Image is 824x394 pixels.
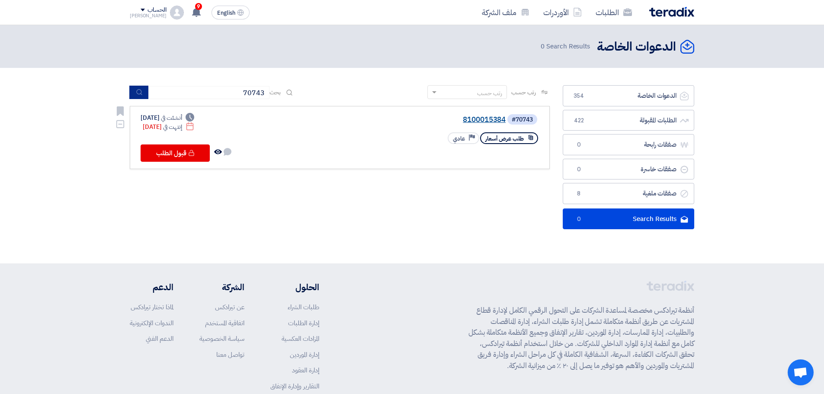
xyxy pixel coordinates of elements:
span: أنشئت في [161,113,182,122]
a: سياسة الخصوصية [199,334,244,343]
a: إدارة الطلبات [288,318,319,328]
span: إنتهت في [163,122,182,131]
a: الدعم الفني [146,334,173,343]
span: English [217,10,235,16]
span: رتب حسب [511,88,536,97]
span: Search Results [541,42,590,51]
img: profile_test.png [170,6,184,19]
div: [PERSON_NAME] [130,13,167,18]
a: 8100015384 [333,116,506,124]
a: تواصل معنا [216,350,244,359]
a: اتفاقية المستخدم [205,318,244,328]
div: [DATE] [143,122,194,131]
div: [DATE] [141,113,194,122]
a: صفقات خاسرة0 [563,159,694,180]
div: دردشة مفتوحة [788,359,814,385]
span: 0 [574,215,584,224]
a: لماذا تختار تيرادكس [131,302,173,312]
span: 0 [574,165,584,174]
button: قبول الطلب [141,144,210,162]
a: الدعوات الخاصة354 [563,85,694,106]
input: ابحث بعنوان أو رقم الطلب [148,86,269,99]
a: Search Results0 [563,208,694,230]
a: صفقات رابحة0 [563,134,694,155]
a: الندوات الإلكترونية [130,318,173,328]
a: إدارة الموردين [290,350,319,359]
a: عن تيرادكس [215,302,244,312]
p: أنظمة تيرادكس مخصصة لمساعدة الشركات على التحول الرقمي الكامل لإدارة قطاع المشتريات عن طريق أنظمة ... [468,305,694,371]
span: 8 [574,189,584,198]
img: Teradix logo [649,7,694,17]
span: 0 [541,42,545,51]
li: الشركة [199,281,244,294]
a: طلبات الشراء [288,302,319,312]
a: المزادات العكسية [282,334,319,343]
a: ملف الشركة [475,2,536,22]
a: الأوردرات [536,2,589,22]
button: English [212,6,250,19]
span: 0 [574,141,584,149]
a: الطلبات [589,2,639,22]
div: #70743 [512,117,533,123]
li: الدعم [130,281,173,294]
span: 9 [195,3,202,10]
span: 422 [574,116,584,125]
div: رتب حسب [477,89,502,98]
a: صفقات ملغية8 [563,183,694,204]
h2: الدعوات الخاصة [597,38,676,55]
div: الحساب [147,6,166,14]
a: الطلبات المقبولة422 [563,110,694,131]
li: الحلول [270,281,319,294]
span: 354 [574,92,584,100]
span: بحث [269,88,281,97]
a: التقارير وإدارة الإنفاق [270,381,319,391]
span: عادي [453,135,465,143]
a: إدارة العقود [292,365,319,375]
span: طلب عرض أسعار [485,135,524,143]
